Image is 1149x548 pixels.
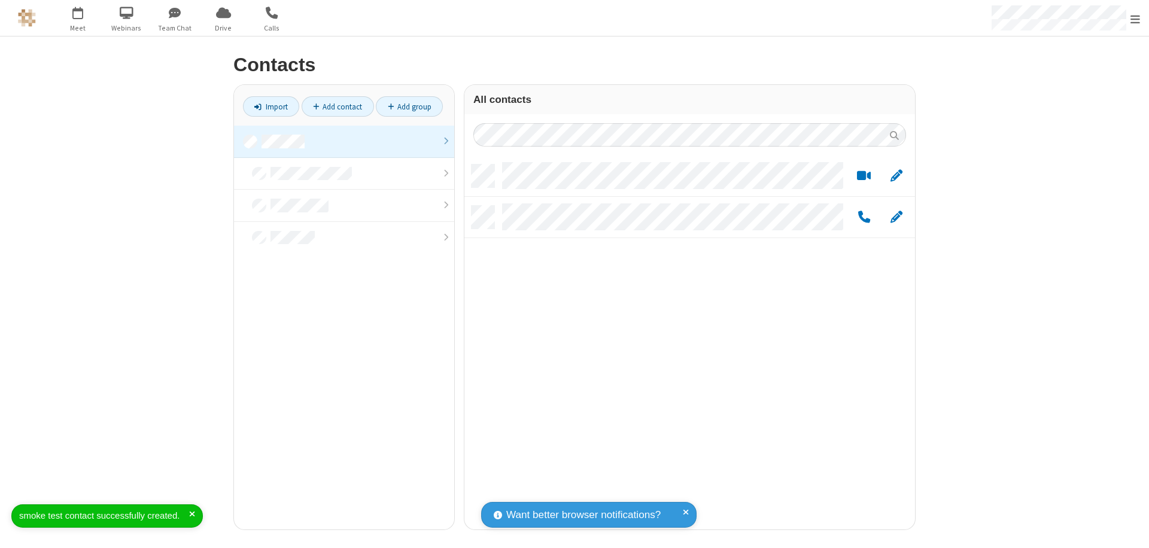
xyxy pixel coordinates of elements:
span: Team Chat [153,23,197,34]
a: Import [243,96,299,117]
span: Webinars [104,23,149,34]
button: Call by phone [852,210,876,225]
span: Meet [56,23,101,34]
h2: Contacts [233,54,916,75]
a: Add contact [302,96,374,117]
a: Add group [376,96,443,117]
h3: All contacts [473,94,906,105]
span: Want better browser notifications? [506,507,661,523]
span: Drive [201,23,246,34]
button: Edit [884,210,908,225]
img: QA Selenium DO NOT DELETE OR CHANGE [18,9,36,27]
iframe: Chat [1119,517,1140,540]
div: grid [464,156,915,529]
div: smoke test contact successfully created. [19,509,189,523]
span: Calls [250,23,294,34]
button: Edit [884,169,908,184]
button: Start a video meeting [852,169,876,184]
